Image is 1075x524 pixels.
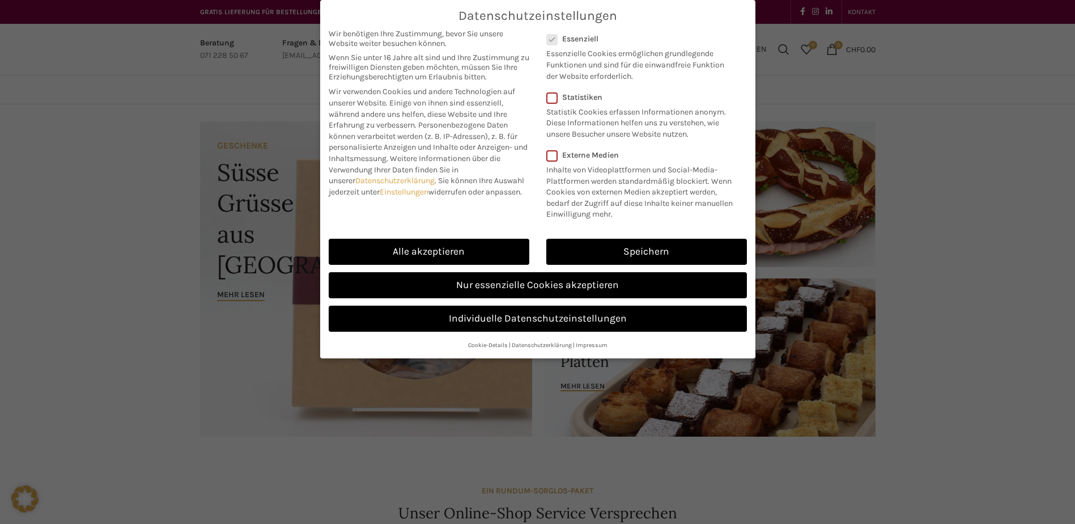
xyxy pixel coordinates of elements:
span: Personenbezogene Daten können verarbeitet werden (z. B. IP-Adressen), z. B. für personalisierte A... [329,120,528,163]
span: Wenn Sie unter 16 Jahre alt sind und Ihre Zustimmung zu freiwilligen Diensten geben möchten, müss... [329,53,529,82]
p: Statistik Cookies erfassen Informationen anonym. Diese Informationen helfen uns zu verstehen, wie... [546,102,732,140]
label: Essenziell [546,34,732,44]
a: Impressum [576,341,607,349]
span: Datenschutzeinstellungen [458,9,617,23]
span: Sie können Ihre Auswahl jederzeit unter widerrufen oder anpassen. [329,176,524,197]
p: Essenzielle Cookies ermöglichen grundlegende Funktionen und sind für die einwandfreie Funktion de... [546,44,732,82]
a: Datenschutzerklärung [355,176,435,185]
span: Wir benötigen Ihre Zustimmung, bevor Sie unsere Website weiter besuchen können. [329,29,529,48]
label: Statistiken [546,92,732,102]
label: Externe Medien [546,150,740,160]
a: Cookie-Details [468,341,508,349]
a: Nur essenzielle Cookies akzeptieren [329,272,747,298]
span: Weitere Informationen über die Verwendung Ihrer Daten finden Sie in unserer . [329,154,500,185]
a: Einstellungen [380,187,428,197]
a: Datenschutzerklärung [512,341,572,349]
p: Inhalte von Videoplattformen und Social-Media-Plattformen werden standardmäßig blockiert. Wenn Co... [546,160,740,220]
a: Alle akzeptieren [329,239,529,265]
span: Wir verwenden Cookies und andere Technologien auf unserer Website. Einige von ihnen sind essenzie... [329,87,515,130]
a: Individuelle Datenschutzeinstellungen [329,306,747,332]
a: Speichern [546,239,747,265]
